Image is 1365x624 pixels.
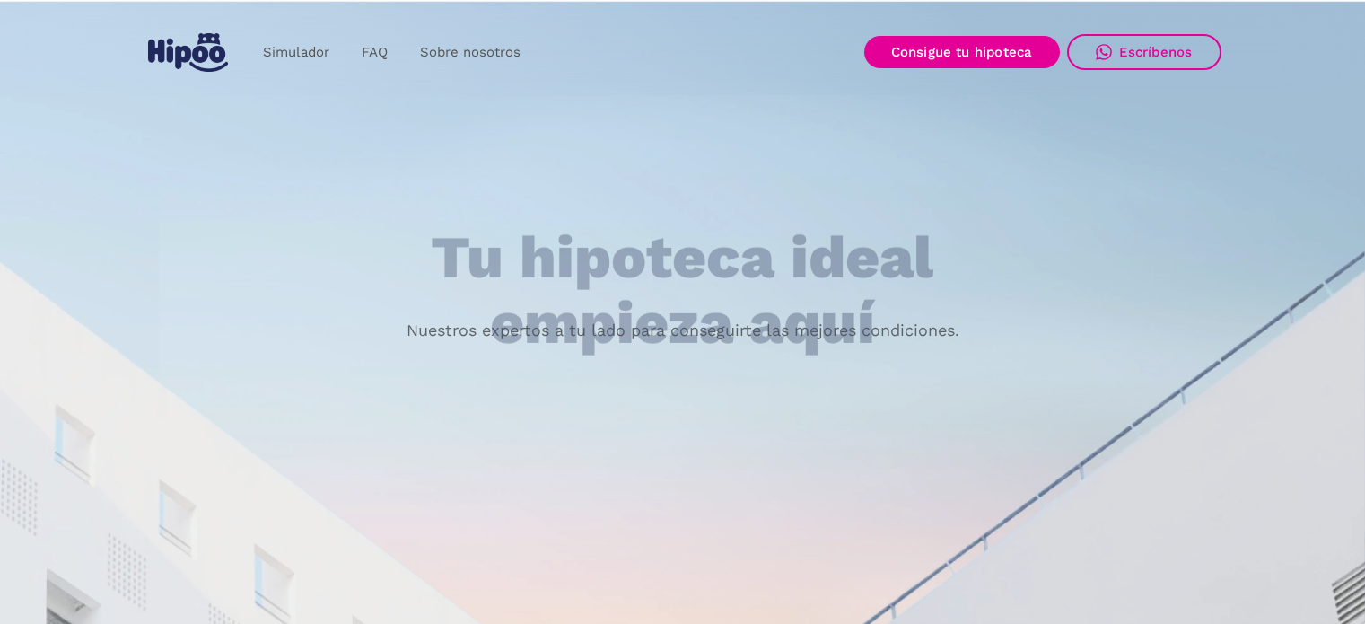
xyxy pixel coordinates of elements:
a: home [144,26,232,79]
div: Escríbenos [1119,44,1193,60]
h1: Tu hipoteca ideal empieza aquí [342,225,1022,356]
a: Sobre nosotros [404,35,537,70]
a: Simulador [247,35,346,70]
a: FAQ [346,35,404,70]
a: Consigue tu hipoteca [864,36,1060,68]
a: Escríbenos [1067,34,1221,70]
